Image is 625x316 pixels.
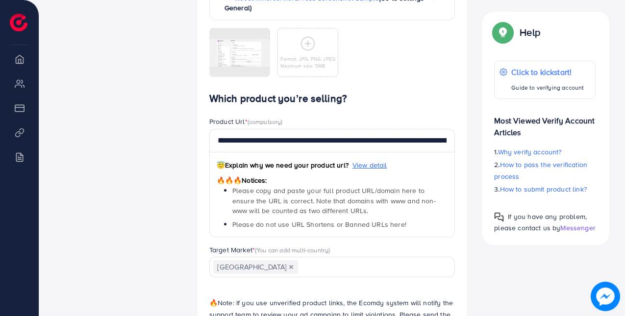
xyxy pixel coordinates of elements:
span: Please do not use URL Shortens or Banned URLs here! [232,219,406,229]
span: 🔥🔥🔥 [217,175,242,185]
span: How to pass the verification process [494,160,587,181]
label: Target Market [209,245,330,255]
p: Most Viewed Verify Account Articles [494,107,596,138]
p: Guide to verifying account [511,82,584,94]
span: 🔥 [209,298,218,308]
span: (compulsory) [248,117,283,126]
label: Product Url [209,117,283,126]
span: If you have any problem, please contact us by [494,212,587,233]
img: Popup guide [494,212,504,222]
span: Why verify account? [498,147,562,157]
span: [GEOGRAPHIC_DATA] [213,260,298,274]
img: logo [10,14,27,31]
span: Notices: [217,175,267,185]
p: Maximum size: 5MB [280,62,336,69]
img: img uploaded [209,39,270,66]
img: image [591,282,620,311]
p: 1. [494,146,596,158]
button: Deselect Pakistan [289,265,294,269]
span: Please copy and paste your full product URL/domain here to ensure the URL is correct. Note that d... [232,186,436,216]
p: Help [520,26,540,38]
span: Explain why we need your product url? [217,160,349,170]
input: Search for option [299,260,443,275]
p: 3. [494,183,596,195]
p: 2. [494,159,596,182]
span: Messenger [560,223,595,233]
p: Format: JPG, PNG, JPEG [280,55,336,62]
span: View detail [352,160,387,170]
span: How to submit product link? [500,184,587,194]
span: (You can add multi-country) [255,245,330,254]
h4: Which product you’re selling? [209,93,455,105]
span: 😇 [217,160,225,170]
p: Click to kickstart! [511,66,584,78]
img: Popup guide [494,24,512,41]
div: Search for option [209,257,455,277]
